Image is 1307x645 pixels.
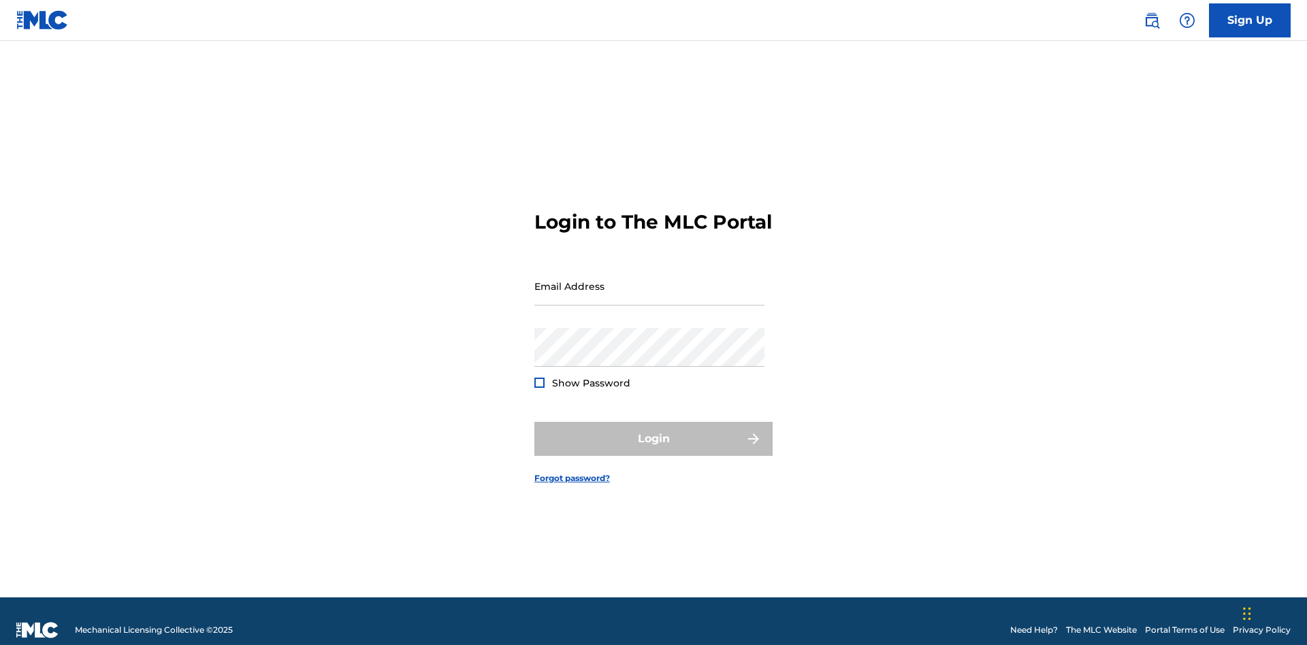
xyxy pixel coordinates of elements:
[534,472,610,484] a: Forgot password?
[1144,12,1160,29] img: search
[75,624,233,636] span: Mechanical Licensing Collective © 2025
[1138,7,1165,34] a: Public Search
[1010,624,1058,636] a: Need Help?
[534,210,772,234] h3: Login to The MLC Portal
[1209,3,1291,37] a: Sign Up
[1233,624,1291,636] a: Privacy Policy
[552,377,630,389] span: Show Password
[1243,593,1251,634] div: Drag
[1145,624,1225,636] a: Portal Terms of Use
[1174,7,1201,34] div: Help
[1179,12,1195,29] img: help
[1066,624,1137,636] a: The MLC Website
[16,10,69,30] img: MLC Logo
[16,622,59,638] img: logo
[1239,580,1307,645] iframe: Chat Widget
